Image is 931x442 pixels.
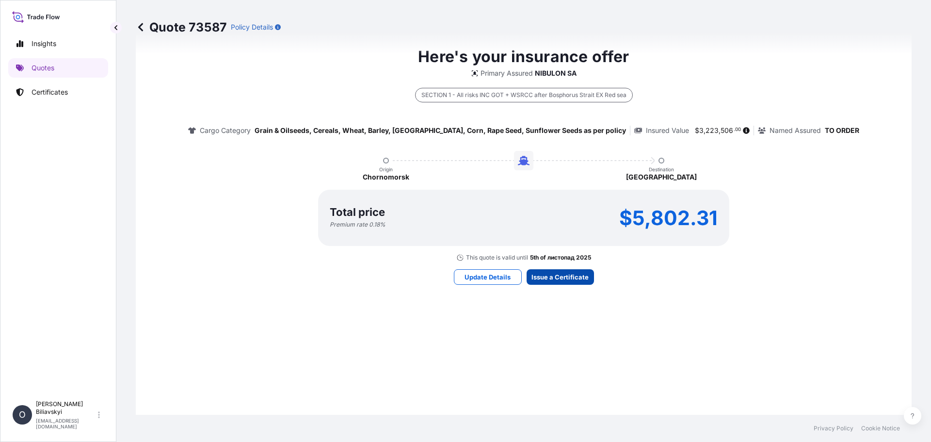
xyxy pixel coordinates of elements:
[200,126,251,135] p: Cargo Category
[8,58,108,78] a: Quotes
[531,272,589,282] p: Issue a Certificate
[36,400,96,416] p: [PERSON_NAME] Biliavskyi
[699,127,704,134] span: 3
[530,254,591,262] p: 5th of листопад 2025
[415,88,633,102] div: SECTION 1 - All risks INC GOT + WSRCC after Bosphorus Strait EX Red sea
[8,34,108,53] a: Insights
[231,22,273,32] p: Policy Details
[481,68,533,78] p: Primary Assured
[527,269,594,285] button: Issue a Certificate
[454,269,522,285] button: Update Details
[19,410,26,420] span: O
[704,127,706,134] span: ,
[735,128,741,131] span: 00
[706,127,719,134] span: 223
[466,254,528,262] p: This quote is valid until
[814,425,853,432] a: Privacy Policy
[695,127,699,134] span: $
[8,82,108,102] a: Certificates
[418,45,629,68] p: Here's your insurance offer
[719,127,721,134] span: ,
[535,68,577,78] p: NIBULON SA
[136,19,227,35] p: Quote 73587
[465,272,511,282] p: Update Details
[770,126,821,135] p: Named Assured
[330,221,385,229] p: Premium rate 0.18 %
[379,166,393,172] p: Origin
[825,126,859,135] p: TO ORDER
[255,126,626,135] p: Grain & Oilseeds, Cereals, Wheat, Barley, [GEOGRAPHIC_DATA], Corn, Rape Seed, Sunflower Seeds as ...
[32,39,56,49] p: Insights
[32,87,68,97] p: Certificates
[619,210,718,226] p: $5,802.31
[32,63,54,73] p: Quotes
[330,207,385,217] p: Total price
[861,425,900,432] a: Cookie Notice
[36,418,96,429] p: [EMAIL_ADDRESS][DOMAIN_NAME]
[626,172,697,182] p: [GEOGRAPHIC_DATA]
[646,126,689,135] p: Insured Value
[734,128,735,131] span: .
[721,127,733,134] span: 506
[649,166,674,172] p: Destination
[363,172,409,182] p: Chornomorsk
